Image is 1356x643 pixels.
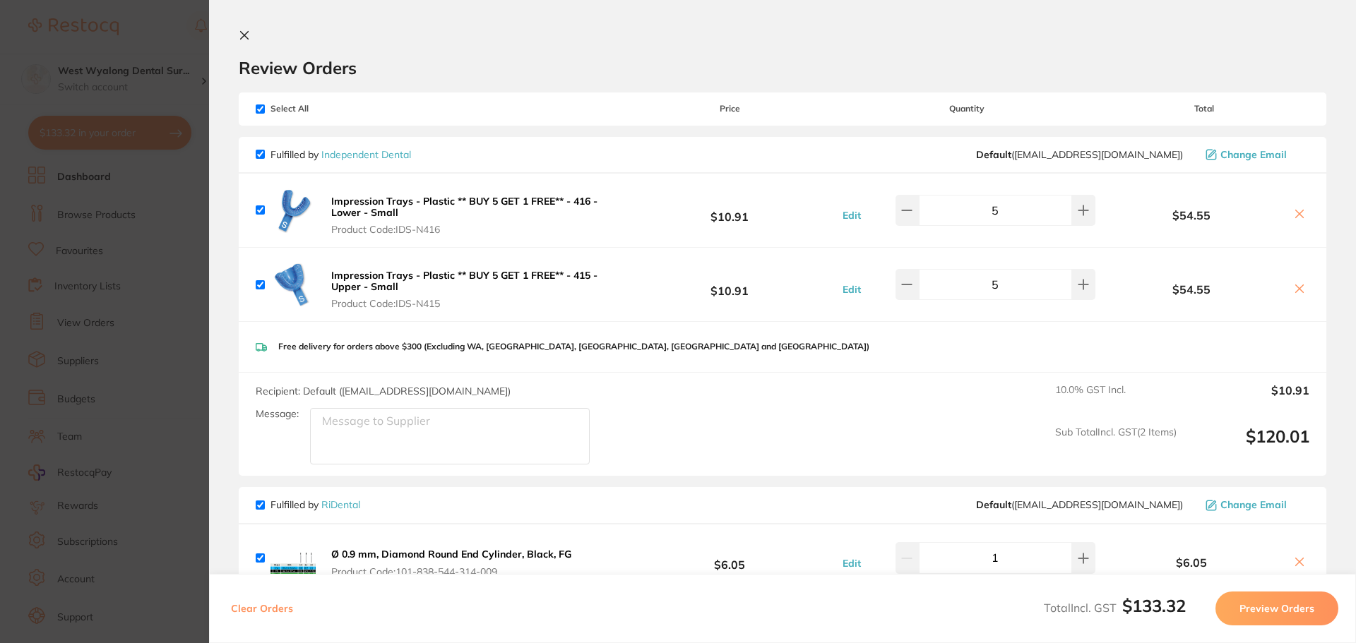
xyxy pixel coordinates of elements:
img: dmpma3lsMg [270,536,316,581]
label: Message: [256,408,299,420]
span: Product Code: 101-838-544-314-009 [331,566,571,577]
span: Product Code: IDS-N416 [331,224,620,235]
span: Change Email [1220,149,1287,160]
button: Impression Trays - Plastic ** BUY 5 GET 1 FREE** - 415 - Upper - Small Product Code:IDS-N415 [327,269,624,310]
b: Impression Trays - Plastic ** BUY 5 GET 1 FREE** - 415 - Upper - Small [331,269,597,293]
span: 10.0 % GST Incl. [1055,384,1177,415]
span: Change Email [1220,499,1287,510]
b: Ø 0.9 mm, Diamond Round End Cylinder, Black, FG [331,548,571,560]
span: Sub Total Incl. GST ( 2 Items) [1055,426,1177,465]
b: $10.91 [624,197,835,223]
b: $133.32 [1122,595,1186,616]
output: $120.01 [1188,426,1309,465]
b: Impression Trays - Plastic ** BUY 5 GET 1 FREE** - 416 - Lower - Small [331,195,597,219]
span: Total Incl. GST [1044,601,1186,615]
h2: Review Orders [239,57,1326,78]
b: $54.55 [1099,209,1284,222]
span: Quantity [835,104,1099,114]
button: Ø 0.9 mm, Diamond Round End Cylinder, Black, FG Product Code:101-838-544-314-009 [327,548,576,577]
span: Recipient: Default ( [EMAIL_ADDRESS][DOMAIN_NAME] ) [256,385,511,397]
span: Total [1099,104,1309,114]
button: Clear Orders [227,591,297,625]
button: Edit [838,557,865,570]
span: Select All [256,104,397,114]
b: $54.55 [1099,283,1284,296]
button: Edit [838,209,865,222]
img: dnA3Nmd1Mg [270,188,316,233]
a: Independent Dental [321,148,411,161]
img: OWdmeTJ6aQ [270,262,316,307]
button: Impression Trays - Plastic ** BUY 5 GET 1 FREE** - 416 - Lower - Small Product Code:IDS-N416 [327,195,624,236]
button: Preview Orders [1215,591,1338,625]
b: $10.91 [624,272,835,298]
button: Change Email [1201,148,1309,161]
p: Free delivery for orders above $300 (Excluding WA, [GEOGRAPHIC_DATA], [GEOGRAPHIC_DATA], [GEOGRAP... [278,342,869,351]
button: Change Email [1201,498,1309,511]
output: $10.91 [1188,384,1309,415]
a: RiDental [321,498,360,511]
span: info@rosler.com.au [976,499,1183,510]
span: Product Code: IDS-N415 [331,298,620,309]
span: Price [624,104,835,114]
p: Fulfilled by [270,499,360,510]
b: Default [976,148,1011,161]
p: Fulfilled by [270,149,411,160]
b: $6.05 [1099,556,1284,569]
button: Edit [838,283,865,296]
b: $6.05 [624,545,835,571]
span: orders@independentdental.com.au [976,149,1183,160]
b: Default [976,498,1011,511]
